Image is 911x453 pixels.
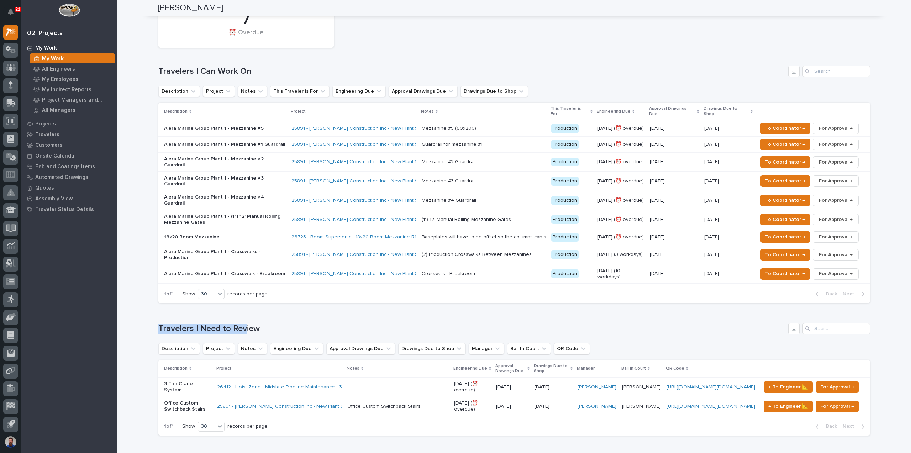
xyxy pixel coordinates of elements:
[650,271,699,277] p: [DATE]
[840,423,870,429] button: Next
[421,108,434,115] p: Notes
[227,291,268,297] p: records per page
[35,174,88,181] p: Automated Drawings
[182,291,195,297] p: Show
[768,383,808,391] span: ← To Engineer 📐
[704,124,721,132] p: [DATE]
[843,291,858,297] span: Next
[760,123,810,134] button: To Coordinator →
[704,177,721,184] p: [DATE]
[422,125,476,132] div: Mezzanine #5 (60x200)
[203,86,235,97] button: Project
[422,159,476,165] div: Mezzanine #2 Guardrail
[704,215,721,223] p: [DATE]
[27,53,117,63] a: My Work
[27,105,117,115] a: All Managers
[35,206,94,213] p: Traveler Status Details
[813,139,859,150] button: For Approval →
[238,86,267,97] button: Notes
[398,343,466,354] button: Drawings Due to Shop
[158,172,870,191] tr: Alera Marine Group Plant 1 - Mezzanine #3 Guardrail25891 - [PERSON_NAME] Construction Inc - New P...
[554,343,590,354] button: QR Code
[822,423,837,429] span: Back
[164,271,286,277] p: Alera Marine Group Plant 1 - Crosswalk - Breakroom
[802,66,870,77] div: Search
[217,384,386,390] a: 26412 - Hoist Zone - Midstate Pipeline Maintenance - 3 Ton Crane System
[819,251,853,259] span: For Approval →
[765,251,805,259] span: To Coordinator →
[650,125,699,132] p: [DATE]
[551,215,579,224] div: Production
[765,215,805,224] span: To Coordinator →
[813,156,859,168] button: For Approval →
[291,197,475,204] a: 25891 - [PERSON_NAME] Construction Inc - New Plant Setup - Mezzanine Project
[21,150,117,161] a: Onsite Calendar
[164,400,211,412] p: Office Custom Switchback Stairs
[551,196,579,205] div: Production
[551,124,579,133] div: Production
[496,403,529,410] p: [DATE]
[650,234,699,240] p: [DATE]
[158,86,200,97] button: Description
[622,403,661,410] p: [PERSON_NAME]
[704,233,721,240] p: [DATE]
[650,197,699,204] p: [DATE]
[765,233,805,241] span: To Coordinator →
[42,87,91,93] p: My Indirect Reports
[270,86,330,97] button: This Traveler is For
[535,383,551,390] p: [DATE]
[27,74,117,84] a: My Employees
[203,343,235,354] button: Project
[760,139,810,150] button: To Coordinator →
[704,158,721,165] p: [DATE]
[819,158,853,166] span: For Approval →
[760,195,810,206] button: To Coordinator →
[35,185,54,191] p: Quotes
[158,418,179,435] p: 1 of 1
[389,86,458,97] button: Approval Drawings Due
[704,269,721,277] p: [DATE]
[35,132,59,138] p: Travelers
[164,175,286,187] p: Alera Marine Group Plant 1 - Mezzanine #3 Guardrail
[765,196,805,205] span: To Coordinator →
[760,249,810,261] button: To Coordinator →
[291,217,475,223] a: 25891 - [PERSON_NAME] Construction Inc - New Plant Setup - Mezzanine Project
[819,269,853,278] span: For Approval →
[760,175,810,187] button: To Coordinator →
[291,178,475,184] a: 25891 - [PERSON_NAME] Construction Inc - New Plant Setup - Mezzanine Project
[42,56,64,62] p: My Work
[422,197,476,204] div: Mezzanine #4 Guardrail
[813,123,859,134] button: For Approval →
[760,156,810,168] button: To Coordinator →
[597,159,644,165] p: [DATE] (⏰ overdue)
[535,402,551,410] p: [DATE]
[158,343,200,354] button: Description
[21,172,117,182] a: Automated Drawings
[650,217,699,223] p: [DATE]
[164,108,188,115] p: Description
[42,107,75,114] p: All Managers
[813,214,859,225] button: For Approval →
[164,194,286,206] p: Alera Marine Group Plant 1 - Mezzanine #4 Guardrail
[460,86,528,97] button: Drawings Due to Shop
[27,30,63,37] div: 02. Projects
[347,365,359,372] p: Notes
[551,269,579,278] div: Production
[534,362,569,375] p: Drawings Due to Shop
[551,158,579,166] div: Production
[216,365,231,372] p: Project
[158,285,179,303] p: 1 of 1
[158,3,223,13] h2: [PERSON_NAME]
[21,161,117,172] a: Fab and Coatings Items
[820,402,854,411] span: For Approval →
[578,403,616,410] a: [PERSON_NAME]
[820,383,854,391] span: For Approval →
[227,423,268,429] p: records per page
[454,381,491,393] p: [DATE] (⏰ overdue)
[650,141,699,148] p: [DATE]
[170,10,322,28] div: 7
[158,397,870,416] tr: Office Custom Switchback Stairs25891 - [PERSON_NAME] Construction Inc - New Plant Setup - Mezzani...
[597,125,644,132] p: [DATE] (⏰ overdue)
[35,45,57,51] p: My Work
[760,231,810,243] button: To Coordinator →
